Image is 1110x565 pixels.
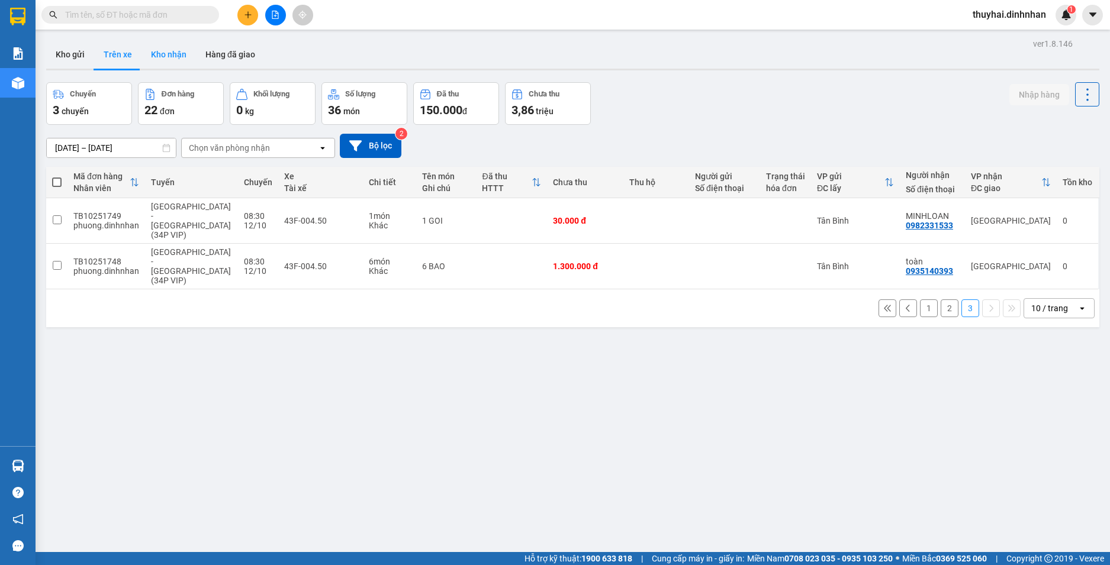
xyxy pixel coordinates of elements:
[766,172,805,181] div: Trạng thái
[920,299,938,317] button: 1
[73,183,130,193] div: Nhân viên
[641,552,643,565] span: |
[462,106,467,116] span: đ
[1044,554,1053,563] span: copyright
[73,211,139,221] div: TB10251749
[284,216,357,225] div: 43F-004.50
[46,82,132,125] button: Chuyến3chuyến
[73,257,139,266] div: TB10251748
[1031,302,1068,314] div: 10 / trang
[652,552,744,565] span: Cung cấp máy in - giấy in:
[94,40,141,69] button: Trên xe
[1033,37,1073,50] div: ver 1.8.146
[73,172,130,181] div: Mã đơn hàng
[1063,216,1092,225] div: 0
[49,11,57,19] span: search
[144,103,157,117] span: 22
[695,172,754,181] div: Người gửi
[553,216,617,225] div: 30.000 đ
[328,103,341,117] span: 36
[73,221,139,230] div: phuong.dinhnhan
[971,261,1051,271] div: [GEOGRAPHIC_DATA]
[896,556,899,561] span: ⚪️
[413,82,499,125] button: Đã thu150.000đ
[1082,5,1103,25] button: caret-down
[321,82,407,125] button: Số lượng36món
[996,552,998,565] span: |
[245,106,254,116] span: kg
[62,106,89,116] span: chuyến
[345,90,375,98] div: Số lượng
[553,261,617,271] div: 1.300.000 đ
[422,261,471,271] div: 6 BAO
[151,202,231,240] span: [GEOGRAPHIC_DATA] - [GEOGRAPHIC_DATA] (34P VIP)
[244,177,272,187] div: Chuyến
[343,106,360,116] span: món
[961,299,979,317] button: 3
[1077,304,1087,313] svg: open
[811,167,900,198] th: Toggle SortBy
[318,143,327,153] svg: open
[766,183,805,193] div: hóa đơn
[536,106,554,116] span: triệu
[141,40,196,69] button: Kho nhận
[151,177,232,187] div: Tuyến
[422,172,471,181] div: Tên món
[784,554,893,563] strong: 0708 023 035 - 0935 103 250
[369,257,410,266] div: 6 món
[73,266,139,276] div: phuong.dinhnhan
[1063,261,1092,271] div: 0
[906,211,959,221] div: MINHLOAN
[437,90,459,98] div: Đã thu
[12,47,24,60] img: solution-icon
[151,247,231,285] span: [GEOGRAPHIC_DATA] - [GEOGRAPHIC_DATA] (34P VIP)
[12,540,24,551] span: message
[1069,5,1073,14] span: 1
[265,5,286,25] button: file-add
[67,167,145,198] th: Toggle SortBy
[482,172,532,181] div: Đã thu
[936,554,987,563] strong: 0369 525 060
[941,299,958,317] button: 2
[369,177,410,187] div: Chi tiết
[65,8,205,21] input: Tìm tên, số ĐT hoặc mã đơn
[284,183,357,193] div: Tài xế
[244,211,272,221] div: 08:30
[505,82,591,125] button: Chưa thu3,86 triệu
[906,266,953,276] div: 0935140393
[10,8,25,25] img: logo-vxr
[476,167,547,198] th: Toggle SortBy
[12,77,24,89] img: warehouse-icon
[284,172,357,181] div: Xe
[817,172,884,181] div: VP gửi
[581,554,632,563] strong: 1900 633 818
[553,177,617,187] div: Chưa thu
[525,552,632,565] span: Hỗ trợ kỹ thuật:
[420,103,462,117] span: 150.000
[817,183,884,193] div: ĐC lấy
[906,170,959,180] div: Người nhận
[906,221,953,230] div: 0982331533
[12,460,24,472] img: warehouse-icon
[971,216,1051,225] div: [GEOGRAPHIC_DATA]
[422,216,471,225] div: 1 GOI
[395,128,407,140] sup: 2
[12,487,24,498] span: question-circle
[237,5,258,25] button: plus
[162,90,194,98] div: Đơn hàng
[196,40,265,69] button: Hàng đã giao
[70,90,96,98] div: Chuyến
[284,261,357,271] div: 43F-004.50
[244,266,272,276] div: 12/10
[906,257,959,266] div: toàn
[292,5,313,25] button: aim
[1009,84,1069,105] button: Nhập hàng
[963,7,1056,22] span: thuyhai.dinhnhan
[965,167,1057,198] th: Toggle SortBy
[817,216,894,225] div: Tân Bình
[298,11,307,19] span: aim
[138,82,224,125] button: Đơn hàng22đơn
[511,103,534,117] span: 3,86
[906,185,959,194] div: Số điện thoại
[971,172,1041,181] div: VP nhận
